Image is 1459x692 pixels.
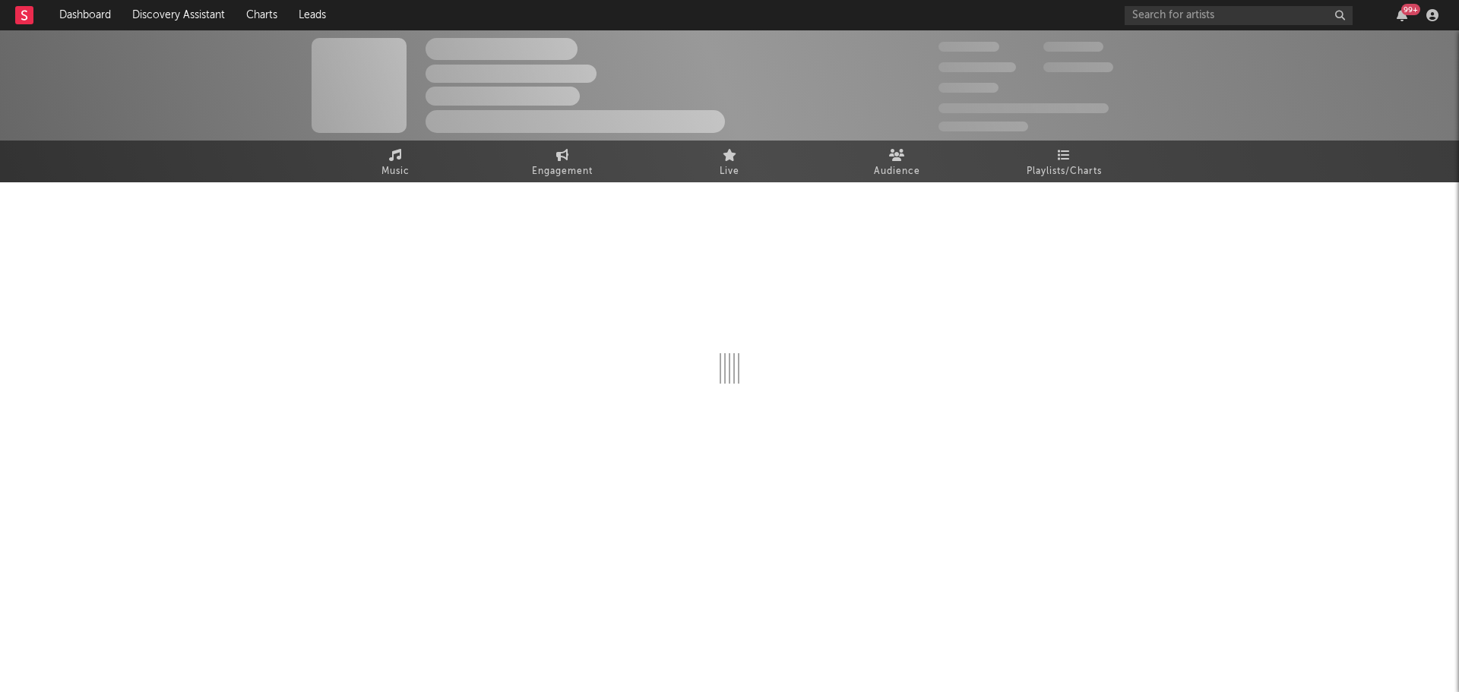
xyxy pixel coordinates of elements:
div: 99 + [1401,4,1420,15]
a: Live [646,141,813,182]
span: Playlists/Charts [1027,163,1102,181]
a: Playlists/Charts [980,141,1147,182]
span: 300,000 [938,42,999,52]
span: 50,000,000 Monthly Listeners [938,103,1109,113]
span: 50,000,000 [938,62,1016,72]
span: 1,000,000 [1043,62,1113,72]
span: Music [381,163,410,181]
span: Audience [874,163,920,181]
input: Search for artists [1125,6,1353,25]
a: Engagement [479,141,646,182]
span: 100,000 [1043,42,1103,52]
span: 100,000 [938,83,999,93]
span: Engagement [532,163,593,181]
a: Audience [813,141,980,182]
span: Jump Score: 85.0 [938,122,1028,131]
a: Music [312,141,479,182]
span: Live [720,163,739,181]
button: 99+ [1397,9,1407,21]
